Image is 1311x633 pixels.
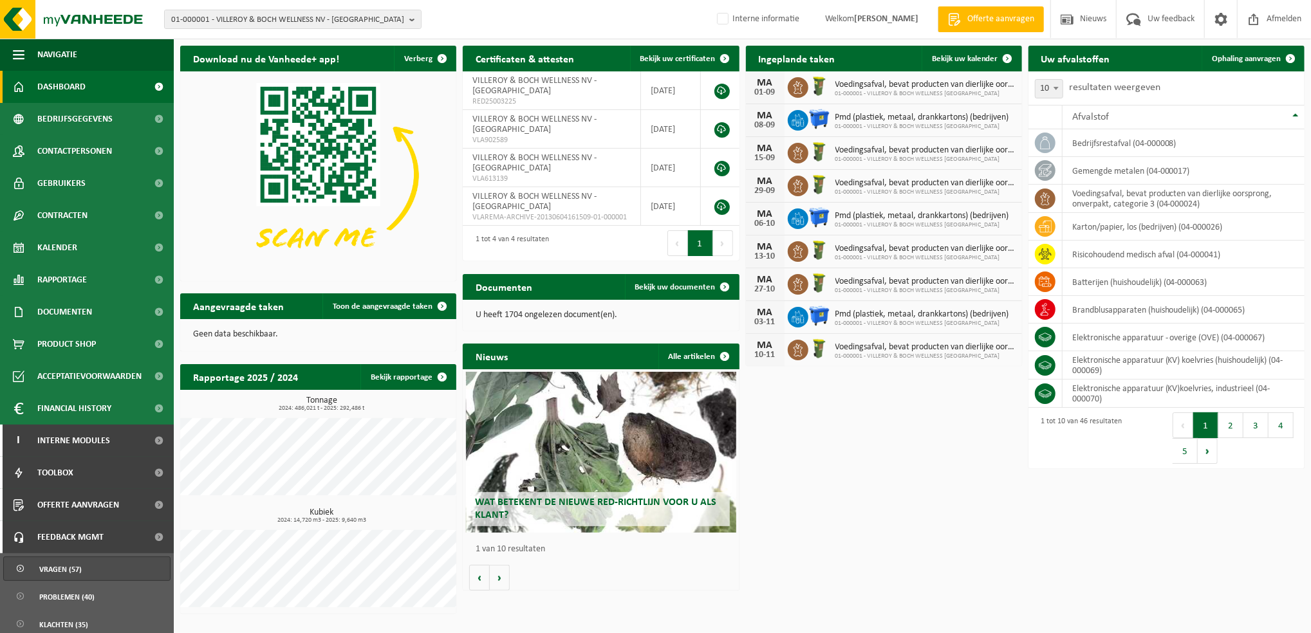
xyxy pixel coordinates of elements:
[808,272,830,294] img: WB-0060-HPE-GN-50
[746,46,848,71] h2: Ingeplande taken
[39,557,82,582] span: Vragen (57)
[1072,112,1109,122] span: Afvalstof
[333,302,432,311] span: Toon de aangevraagde taken
[1070,82,1161,93] label: resultaten weergeven
[667,230,688,256] button: Previous
[37,296,92,328] span: Documenten
[752,318,778,327] div: 03-11
[835,277,1016,287] span: Voedingsafval, bevat producten van dierlijke oorsprong, onverpakt, categorie 3
[1198,438,1218,464] button: Next
[688,230,713,256] button: 1
[1063,296,1305,324] td: brandblusapparaten (huishoudelijk) (04-000065)
[752,111,778,121] div: MA
[752,275,778,285] div: MA
[463,344,521,369] h2: Nieuws
[752,78,778,88] div: MA
[472,135,631,145] span: VLA902589
[808,305,830,327] img: WB-1100-HPE-BE-01
[752,252,778,261] div: 13-10
[37,135,112,167] span: Contactpersonen
[463,274,545,299] h2: Documenten
[835,90,1016,98] span: 01-000001 - VILLEROY & BOCH WELLNESS [GEOGRAPHIC_DATA]
[472,153,597,173] span: VILLEROY & BOCH WELLNESS NV - [GEOGRAPHIC_DATA]
[835,178,1016,188] span: Voedingsafval, bevat producten van dierlijke oorsprong, onverpakt, categorie 3
[472,212,631,223] span: VLAREMA-ARCHIVE-20130604161509-01-000001
[469,565,490,591] button: Vorige
[932,55,998,63] span: Bekijk uw kalender
[835,342,1016,353] span: Voedingsafval, bevat producten van dierlijke oorsprong, onverpakt, categorie 3
[922,46,1021,71] a: Bekijk uw kalender
[472,96,631,107] span: RED25003225
[808,338,830,360] img: WB-0060-HPE-GN-50
[808,239,830,261] img: WB-0060-HPE-GN-50
[37,199,88,232] span: Contracten
[463,46,587,71] h2: Certificaten & attesten
[1063,185,1305,213] td: voedingsafval, bevat producten van dierlijke oorsprong, onverpakt, categorie 3 (04-000024)
[835,309,1009,320] span: Pmd (plastiek, metaal, drankkartons) (bedrijven)
[472,115,597,134] span: VILLEROY & BOCH WELLNESS NV - [GEOGRAPHIC_DATA]
[37,71,86,103] span: Dashboard
[476,311,726,320] p: U heeft 1704 ongelezen document(en).
[476,497,717,520] span: Wat betekent de nieuwe RED-richtlijn voor u als klant?
[3,556,171,581] a: Vragen (57)
[1063,324,1305,351] td: elektronische apparatuur - overige (OVE) (04-000067)
[835,254,1016,262] span: 01-000001 - VILLEROY & BOCH WELLNESS [GEOGRAPHIC_DATA]
[490,565,510,591] button: Volgende
[1202,46,1303,71] a: Ophaling aanvragen
[835,113,1009,123] span: Pmd (plastiek, metaal, drankkartons) (bedrijven)
[835,145,1016,156] span: Voedingsafval, bevat producten van dierlijke oorsprong, onverpakt, categorie 3
[835,353,1016,360] span: 01-000001 - VILLEROY & BOCH WELLNESS [GEOGRAPHIC_DATA]
[658,344,738,369] a: Alle artikelen
[404,55,432,63] span: Verberg
[635,283,716,291] span: Bekijk uw documenten
[180,293,297,318] h2: Aangevraagde taken
[835,320,1009,327] span: 01-000001 - VILLEROY & BOCH WELLNESS [GEOGRAPHIC_DATA]
[752,307,778,318] div: MA
[187,396,456,412] h3: Tonnage
[752,143,778,154] div: MA
[752,121,778,130] div: 08-09
[630,46,738,71] a: Bekijk uw certificaten
[835,80,1016,90] span: Voedingsafval, bevat producten van dierlijke oorsprong, onverpakt, categorie 3
[1063,157,1305,185] td: gemengde metalen (04-000017)
[1035,411,1122,465] div: 1 tot 10 van 46 resultaten
[472,174,631,184] span: VLA613139
[476,545,732,554] p: 1 van 10 resultaten
[835,123,1009,131] span: 01-000001 - VILLEROY & BOCH WELLNESS [GEOGRAPHIC_DATA]
[1063,213,1305,241] td: karton/papier, los (bedrijven) (04-000026)
[37,392,111,425] span: Financial History
[714,10,799,29] label: Interne informatie
[835,221,1009,229] span: 01-000001 - VILLEROY & BOCH WELLNESS [GEOGRAPHIC_DATA]
[180,71,456,279] img: Download de VHEPlus App
[835,287,1016,295] span: 01-000001 - VILLEROY & BOCH WELLNESS [GEOGRAPHIC_DATA]
[964,13,1037,26] span: Offerte aanvragen
[938,6,1044,32] a: Offerte aanvragen
[808,108,830,130] img: WB-1100-HPE-BE-01
[1173,438,1198,464] button: 5
[752,187,778,196] div: 29-09
[1063,268,1305,296] td: batterijen (huishoudelijk) (04-000063)
[808,174,830,196] img: WB-0060-HPE-GN-50
[1036,80,1063,98] span: 10
[1035,79,1063,98] span: 10
[469,229,549,257] div: 1 tot 4 van 4 resultaten
[1063,241,1305,268] td: risicohoudend medisch afval (04-000041)
[37,360,142,392] span: Acceptatievoorwaarden
[466,372,737,533] a: Wat betekent de nieuwe RED-richtlijn voor u als klant?
[713,230,733,256] button: Next
[1028,46,1123,71] h2: Uw afvalstoffen
[835,244,1016,254] span: Voedingsafval, bevat producten van dierlijke oorsprong, onverpakt, categorie 3
[187,508,456,524] h3: Kubiek
[180,364,311,389] h2: Rapportage 2025 / 2024
[37,103,113,135] span: Bedrijfsgegevens
[472,76,597,96] span: VILLEROY & BOCH WELLNESS NV - [GEOGRAPHIC_DATA]
[394,46,455,71] button: Verberg
[187,517,456,524] span: 2024: 14,720 m3 - 2025: 9,640 m3
[835,188,1016,196] span: 01-000001 - VILLEROY & BOCH WELLNESS [GEOGRAPHIC_DATA]
[171,10,404,30] span: 01-000001 - VILLEROY & BOCH WELLNESS NV - [GEOGRAPHIC_DATA]
[835,156,1016,163] span: 01-000001 - VILLEROY & BOCH WELLNESS [GEOGRAPHIC_DATA]
[37,425,110,457] span: Interne modules
[37,328,96,360] span: Product Shop
[835,211,1009,221] span: Pmd (plastiek, metaal, drankkartons) (bedrijven)
[164,10,422,29] button: 01-000001 - VILLEROY & BOCH WELLNESS NV - [GEOGRAPHIC_DATA]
